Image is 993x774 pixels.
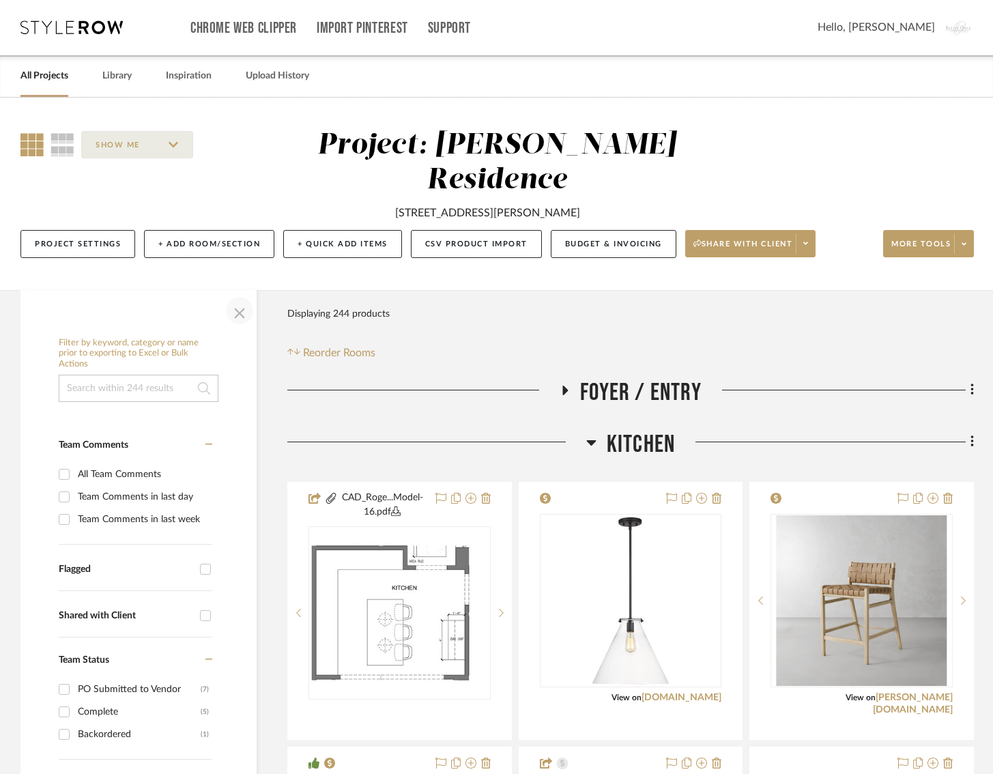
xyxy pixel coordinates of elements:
[642,693,721,702] a: [DOMAIN_NAME]
[59,610,193,622] div: Shared with Client
[395,205,580,221] div: [STREET_ADDRESS][PERSON_NAME]
[771,515,952,687] div: 0
[846,693,876,702] span: View on
[891,239,951,259] span: More tools
[201,723,209,745] div: (1)
[287,300,390,328] div: Displaying 244 products
[303,345,375,361] span: Reorder Rooms
[102,67,132,85] a: Library
[78,678,201,700] div: PO Submitted to Vendor
[20,67,68,85] a: All Projects
[78,723,201,745] div: Backordered
[309,527,490,699] div: 0
[59,440,128,450] span: Team Comments
[59,655,109,665] span: Team Status
[226,297,253,324] button: Close
[144,230,274,258] button: + Add Room/Section
[428,23,471,34] a: Support
[317,23,408,34] a: Import Pinterest
[611,693,642,702] span: View on
[190,23,297,34] a: Chrome Web Clipper
[283,230,402,258] button: + Quick Add Items
[777,515,947,686] img: Stratton Low Back Counter Stool
[201,678,209,700] div: (7)
[945,13,974,42] img: avatar
[545,515,716,686] img: Kate One Light Cone Pendant
[78,508,209,530] div: Team Comments in last week
[78,701,201,723] div: Complete
[59,375,218,402] input: Search within 244 results
[246,67,309,85] a: Upload History
[78,463,209,485] div: All Team Comments
[317,131,676,195] div: Project: [PERSON_NAME] Residence
[551,230,676,258] button: Budget & Invoicing
[580,378,702,407] span: Foyer / Entry
[607,430,675,459] span: Kitchen
[287,345,375,361] button: Reorder Rooms
[166,67,212,85] a: Inspiration
[818,19,935,35] span: Hello, [PERSON_NAME]
[78,486,209,508] div: Team Comments in last day
[411,230,542,258] button: CSV Product Import
[873,693,953,715] a: [PERSON_NAME][DOMAIN_NAME]
[685,230,816,257] button: Share with client
[20,230,135,258] button: Project Settings
[310,544,489,683] img: KITCHEN DRAWINGS
[883,230,974,257] button: More tools
[59,564,193,575] div: Flagged
[541,515,721,687] div: 0
[338,491,427,519] button: CAD_Roge...Model-16.pdf
[693,239,793,259] span: Share with client
[201,701,209,723] div: (5)
[59,338,218,370] h6: Filter by keyword, category or name prior to exporting to Excel or Bulk Actions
